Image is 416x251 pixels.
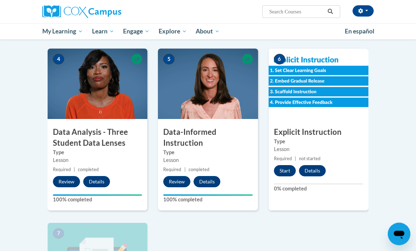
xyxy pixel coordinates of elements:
[163,196,252,204] label: 100% completed
[87,23,119,39] a: Learn
[388,223,410,245] iframe: Button to launch messaging window
[74,167,75,172] span: |
[163,149,252,157] label: Type
[42,5,121,18] img: Cox Campus
[123,27,149,36] span: Engage
[269,127,368,138] h3: Explicit Instruction
[159,27,187,36] span: Explore
[274,54,285,65] span: 6
[274,185,363,193] label: 0% completed
[163,54,175,65] span: 5
[48,49,147,119] img: Course Image
[78,167,99,172] span: completed
[53,149,142,157] label: Type
[42,5,146,18] a: Cox Campus
[83,176,110,188] button: Details
[163,195,252,196] div: Your progress
[299,156,320,162] span: not started
[189,167,209,172] span: completed
[191,23,225,39] a: About
[274,146,363,153] div: Lesson
[53,167,71,172] span: Required
[163,157,252,164] div: Lesson
[118,23,154,39] a: Engage
[53,195,142,196] div: Your progress
[340,24,379,39] a: En español
[163,176,190,188] button: Review
[53,196,142,204] label: 100% completed
[53,157,142,164] div: Lesson
[325,7,336,16] button: Search
[38,23,87,39] a: My Learning
[163,167,181,172] span: Required
[48,127,147,149] h3: Data Analysis - Three Student Data Lenses
[269,7,325,16] input: Search Courses
[274,156,292,162] span: Required
[92,27,114,36] span: Learn
[345,27,374,35] span: En español
[269,49,368,119] img: Course Image
[353,5,374,17] button: Account Settings
[274,165,296,177] button: Start
[42,27,83,36] span: My Learning
[158,49,258,119] img: Course Image
[37,23,379,39] div: Main menu
[53,54,64,65] span: 4
[53,176,80,188] button: Review
[154,23,191,39] a: Explore
[194,176,220,188] button: Details
[53,228,64,239] span: 7
[184,167,186,172] span: |
[158,127,258,149] h3: Data-Informed Instruction
[299,165,326,177] button: Details
[274,138,363,146] label: Type
[295,156,296,162] span: |
[196,27,220,36] span: About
